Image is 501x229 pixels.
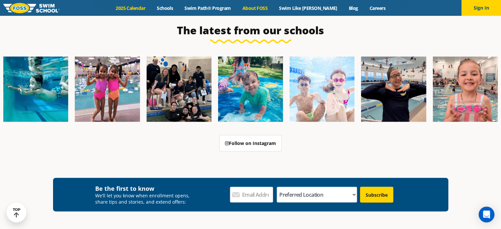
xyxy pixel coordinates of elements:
a: 2025 Calendar [110,5,151,11]
div: TOP [13,208,20,218]
input: Subscribe [360,187,393,203]
img: Fa25-Website-Images-1-600x600.png [3,57,68,122]
h4: Be the first to know [95,185,194,192]
img: Fa25-Website-Images-2-600x600.png [147,57,211,122]
img: FOSS Swim School Logo [3,3,60,13]
a: Careers [364,5,391,11]
div: Open Intercom Messenger [479,207,494,222]
a: Schools [151,5,179,11]
a: Follow on Instagram [219,135,282,152]
img: Fa25-Website-Images-14-600x600.jpg [433,57,498,122]
a: Swim Like [PERSON_NAME] [273,5,343,11]
a: About FOSS [237,5,273,11]
p: We’ll let you know when enrollment opens, share tips and stories, and extend offers: [95,192,194,205]
img: FCC_FOSS_GeneralShoot_May_FallCampaign_lowres-9556-600x600.jpg [290,57,354,122]
img: Fa25-Website-Images-8-600x600.jpg [75,57,140,122]
a: Swim Path® Program [179,5,237,11]
input: Email Address [230,187,273,203]
img: Fa25-Website-Images-9-600x600.jpg [361,57,426,122]
a: Blog [343,5,364,11]
img: Fa25-Website-Images-600x600.png [218,57,283,122]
